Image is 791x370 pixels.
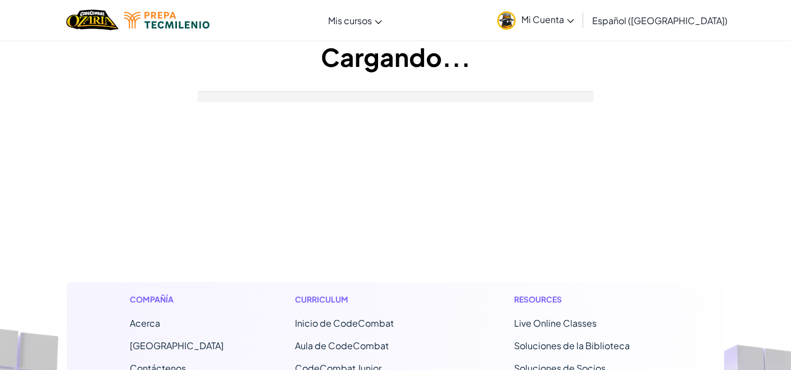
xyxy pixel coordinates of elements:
[492,2,580,38] a: Mi Cuenta
[295,317,394,329] span: Inicio de CodeCombat
[295,294,443,305] h1: Curriculum
[521,13,574,25] span: Mi Cuenta
[328,15,372,26] span: Mis cursos
[514,340,630,351] a: Soluciones de la Biblioteca
[66,8,119,31] a: Ozaria by CodeCombat logo
[66,8,119,31] img: Home
[124,12,210,29] img: Tecmilenio logo
[130,340,224,351] a: [GEOGRAPHIC_DATA]
[587,5,733,35] a: Español ([GEOGRAPHIC_DATA])
[514,294,662,305] h1: Resources
[130,317,160,329] a: Acerca
[130,294,224,305] h1: Compañía
[497,11,516,30] img: avatar
[295,340,389,351] a: Aula de CodeCombat
[592,15,728,26] span: Español ([GEOGRAPHIC_DATA])
[514,317,597,329] a: Live Online Classes
[322,5,388,35] a: Mis cursos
